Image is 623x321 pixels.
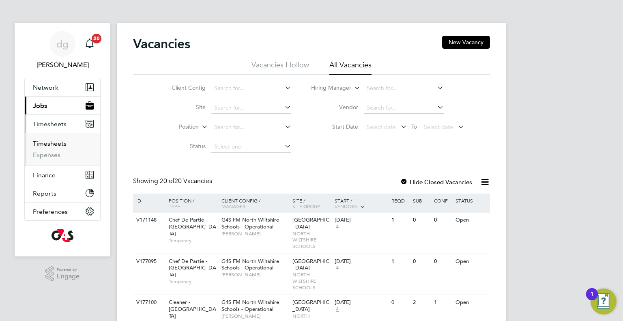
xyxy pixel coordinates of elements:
input: Search for... [211,122,291,133]
a: dg[PERSON_NAME] [24,31,101,70]
div: Conf [432,194,453,207]
span: [PERSON_NAME] [221,231,288,237]
span: Site Group [292,203,320,209]
div: V171148 [134,213,163,228]
span: NORTH WILTSHIRE SCHOOLS [292,231,331,250]
span: Preferences [33,208,68,215]
div: Status [453,194,489,207]
input: Search for... [211,83,291,94]
div: 0 [411,254,432,269]
div: 0 [432,254,453,269]
div: Open [453,295,489,310]
div: ID [134,194,163,207]
span: Network [33,84,58,91]
span: To [409,121,419,132]
span: G4S FM North Wiltshire Schools - Operational [221,258,279,271]
span: Vendors [335,203,357,209]
span: Jobs [33,102,47,110]
button: Finance [25,166,100,184]
a: 20 [82,31,98,57]
div: Position / [163,194,219,213]
label: Position [152,123,199,131]
button: Open Resource Center, 1 new notification [591,289,617,315]
span: G4S FM North Wiltshire Schools - Operational [221,216,279,230]
div: Sub [411,194,432,207]
span: Reports [33,190,56,197]
span: Finance [33,171,56,179]
span: 4 [335,224,340,231]
span: [GEOGRAPHIC_DATA] [292,216,329,230]
div: Open [453,213,489,228]
label: Hiring Manager [305,84,351,92]
label: Site [159,103,206,111]
div: 1 [432,295,453,310]
span: Powered by [57,266,79,273]
a: Timesheets [33,140,67,147]
div: Reqd [389,194,410,207]
span: Temporary [169,278,217,285]
button: Preferences [25,203,100,220]
div: [DATE] [335,299,387,306]
span: G4S FM North Wiltshire Schools - Operational [221,299,279,312]
a: Powered byEngage [45,266,80,282]
div: V177095 [134,254,163,269]
div: 1 [389,254,410,269]
input: Search for... [364,102,444,114]
div: Start / [333,194,389,214]
span: dg [56,39,69,49]
div: 1 [389,213,410,228]
label: Start Date [311,123,358,130]
span: Chef De Partie - [GEOGRAPHIC_DATA] [169,216,216,237]
span: [GEOGRAPHIC_DATA] [292,258,329,271]
nav: Main navigation [15,23,110,256]
label: Vendor [311,103,358,111]
button: Jobs [25,97,100,114]
div: [DATE] [335,217,387,224]
li: Vacancies I follow [251,60,309,75]
span: 4 [335,265,340,271]
span: NORTH WILTSHIRE SCHOOLS [292,271,331,291]
input: Search for... [211,102,291,114]
div: 0 [389,295,410,310]
span: Type [169,203,180,209]
img: g4s-logo-retina.png [52,229,73,242]
span: Select date [424,123,453,131]
span: [PERSON_NAME] [221,271,288,278]
span: [GEOGRAPHIC_DATA] [292,299,329,312]
div: Showing [133,177,214,185]
div: 2 [411,295,432,310]
span: 20 of [160,177,174,185]
input: Select one [211,141,291,153]
span: [PERSON_NAME] [221,313,288,319]
div: V177100 [134,295,163,310]
div: [DATE] [335,258,387,265]
span: Engage [57,273,79,280]
span: Cleaner - [GEOGRAPHIC_DATA] [169,299,216,319]
span: 4 [335,306,340,313]
button: New Vacancy [442,36,490,49]
div: 0 [432,213,453,228]
span: Timesheets [33,120,67,128]
a: Expenses [33,151,60,159]
li: All Vacancies [329,60,372,75]
div: Open [453,254,489,269]
div: Client Config / [219,194,290,213]
span: 20 Vacancies [160,177,212,185]
span: 20 [92,34,101,43]
button: Reports [25,184,100,202]
input: Search for... [364,83,444,94]
div: 1 [590,294,594,305]
h2: Vacancies [133,36,190,52]
span: dharmisha gohil [24,60,101,70]
label: Status [159,142,206,150]
label: Client Config [159,84,206,91]
span: Chef De Partie - [GEOGRAPHIC_DATA] [169,258,216,278]
div: Site / [290,194,333,213]
span: Temporary [169,237,217,244]
div: 0 [411,213,432,228]
label: Hide Closed Vacancies [400,178,472,186]
button: Network [25,78,100,96]
div: Timesheets [25,133,100,166]
a: Go to home page [24,229,101,242]
span: Select date [367,123,396,131]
